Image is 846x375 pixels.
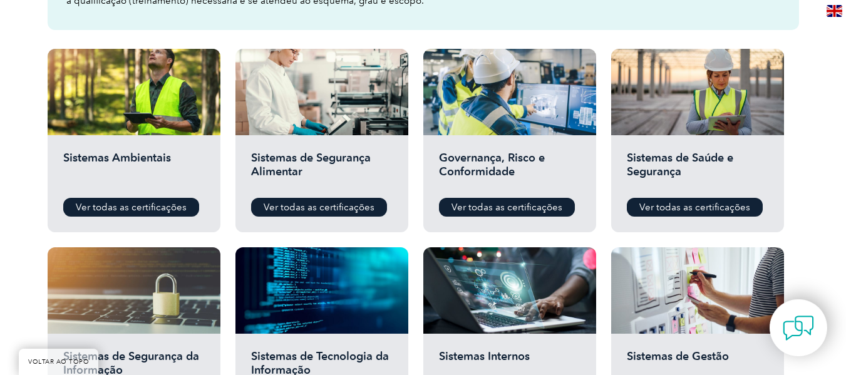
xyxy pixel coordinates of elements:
a: Ver todas as certificações [627,198,763,217]
font: VOLTAR AO TOPO [28,358,89,366]
a: VOLTAR AO TOPO [19,349,98,375]
a: Ver todas as certificações [63,198,199,217]
font: Governança, Risco e Conformidade [439,151,545,178]
img: en [827,5,842,17]
font: Ver todas as certificações [639,202,750,213]
a: Ver todas as certificações [439,198,575,217]
font: Ver todas as certificações [76,202,187,213]
font: Sistemas de Gestão [627,349,729,363]
font: Sistemas Ambientais [63,151,171,165]
a: Ver todas as certificações [251,198,387,217]
font: Sistemas de Saúde e Segurança [627,151,733,178]
font: Ver todas as certificações [451,202,562,213]
img: contact-chat.png [783,312,814,344]
font: Ver todas as certificações [264,202,374,213]
font: Sistemas de Segurança Alimentar [251,151,371,178]
font: Sistemas Internos [439,349,530,363]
